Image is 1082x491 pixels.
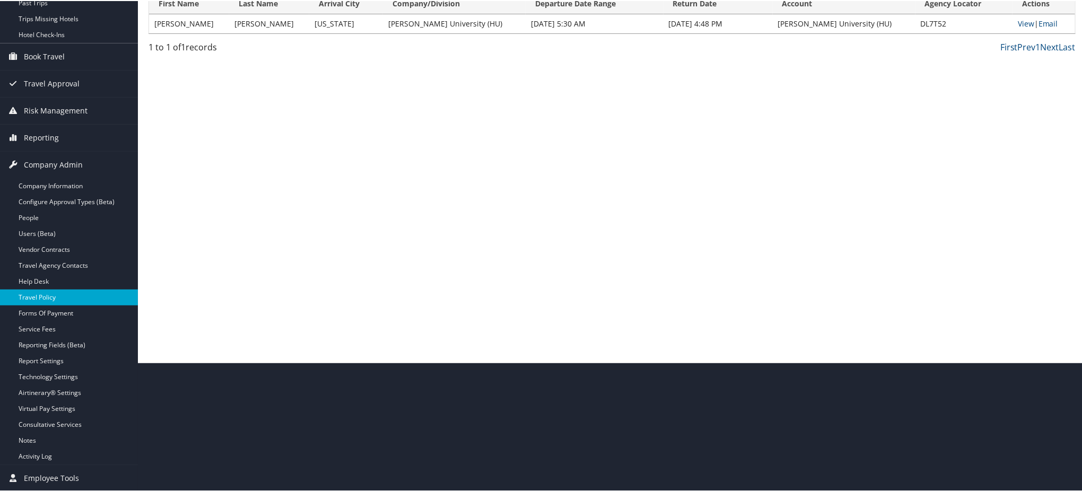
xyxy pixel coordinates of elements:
[773,13,915,32] td: [PERSON_NAME] University (HU)
[1013,13,1075,32] td: |
[24,69,80,96] span: Travel Approval
[1039,17,1058,28] a: Email
[181,40,186,52] span: 1
[383,13,526,32] td: [PERSON_NAME] University (HU)
[24,97,88,123] span: Risk Management
[24,42,65,69] span: Book Travel
[149,40,369,58] div: 1 to 1 of records
[915,13,1013,32] td: DL7T52
[1059,40,1076,52] a: Last
[526,13,664,32] td: [DATE] 5:30 AM
[664,13,773,32] td: [DATE] 4:48 PM
[149,13,229,32] td: [PERSON_NAME]
[24,151,83,177] span: Company Admin
[1036,40,1041,52] a: 1
[1000,40,1018,52] a: First
[24,464,79,490] span: Employee Tools
[1018,40,1036,52] a: Prev
[1041,40,1059,52] a: Next
[24,124,59,150] span: Reporting
[1018,17,1034,28] a: View
[229,13,309,32] td: [PERSON_NAME]
[309,13,383,32] td: [US_STATE]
